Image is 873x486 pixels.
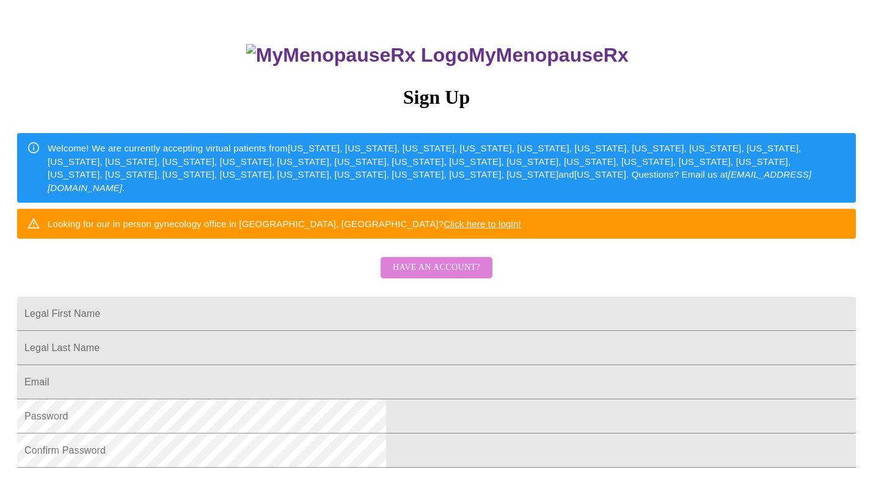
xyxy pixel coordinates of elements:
img: MyMenopauseRx Logo [246,44,469,67]
h3: MyMenopauseRx [19,44,857,67]
span: Have an account? [393,260,480,275]
a: Have an account? [378,270,495,281]
a: Click here to login! [444,219,521,229]
button: Have an account? [381,257,492,278]
div: Welcome! We are currently accepting virtual patients from [US_STATE], [US_STATE], [US_STATE], [US... [48,137,846,199]
em: [EMAIL_ADDRESS][DOMAIN_NAME] [48,169,811,192]
div: Looking for our in person gynecology office in [GEOGRAPHIC_DATA], [GEOGRAPHIC_DATA]? [48,212,521,235]
h3: Sign Up [17,86,856,109]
